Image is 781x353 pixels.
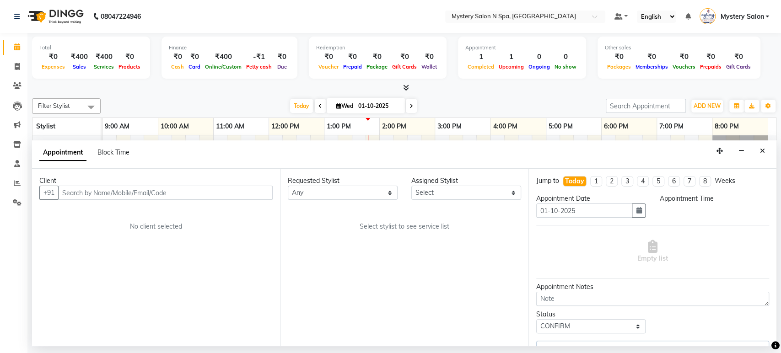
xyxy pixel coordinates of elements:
span: Online/Custom [203,64,244,70]
div: 1 [496,52,526,62]
input: 2025-10-01 [355,99,401,113]
a: 8:00 PM [712,120,741,133]
a: 3:00 PM [435,120,464,133]
div: ₹400 [67,52,92,62]
a: 1:00 PM [324,120,353,133]
div: 0 [526,52,552,62]
div: 0 [552,52,579,62]
div: ₹400 [92,52,116,62]
span: Mystery Salon [720,12,764,21]
input: Search by Name/Mobile/Email/Code [58,186,273,200]
span: Voucher [316,64,341,70]
span: Appointment [39,144,86,161]
span: Block Time [97,148,129,156]
span: Gift Cards [390,64,419,70]
span: Select stylist to see service list [360,222,449,231]
span: Stylist [36,122,55,130]
span: Prepaids [698,64,724,70]
div: ₹0 [419,52,439,62]
div: Redemption [316,44,439,52]
li: 1 [590,176,602,187]
div: ₹0 [364,52,390,62]
div: -₹1 [244,52,274,62]
div: Total [39,44,143,52]
li: 5 [652,176,664,187]
span: Card [186,64,203,70]
li: 7 [684,176,695,187]
div: Appointment Date [536,194,646,203]
div: 1 [465,52,496,62]
div: Today [565,176,584,186]
div: Requested Stylist [288,176,398,186]
div: Appointment [465,44,579,52]
a: 7:00 PM [657,120,686,133]
span: Today [290,99,313,113]
span: Gift Cards [724,64,753,70]
div: Status [536,310,646,319]
div: No client selected [61,222,251,231]
span: Filter Stylist [38,102,70,109]
span: Upcoming [496,64,526,70]
span: Wed [334,102,355,109]
span: Prepaid [341,64,364,70]
div: Appointment Notes [536,282,769,292]
a: 10:00 AM [158,120,191,133]
li: 8 [699,176,711,187]
span: Wallet [419,64,439,70]
div: ₹0 [341,52,364,62]
span: Vouchers [670,64,698,70]
span: Products [116,64,143,70]
div: ₹0 [316,52,341,62]
div: ₹0 [670,52,698,62]
div: ₹0 [633,52,670,62]
a: 6:00 PM [602,120,630,133]
b: 08047224946 [101,4,141,29]
span: Due [275,64,289,70]
div: ₹0 [186,52,203,62]
a: 2:00 PM [380,120,409,133]
button: ADD NEW [691,100,723,112]
span: Cash [169,64,186,70]
span: [PERSON_NAME] [36,139,87,148]
span: Services [92,64,116,70]
span: Petty cash [244,64,274,70]
li: 6 [668,176,680,187]
span: Expenses [39,64,67,70]
li: 4 [637,176,649,187]
span: Memberships [633,64,670,70]
div: Assigned Stylist [411,176,521,186]
div: Weeks [715,176,735,186]
span: Packages [605,64,633,70]
span: Ongoing [526,64,552,70]
span: ADD NEW [694,102,721,109]
a: 12:00 PM [269,120,302,133]
img: Mystery Salon [700,8,716,24]
li: 3 [621,176,633,187]
a: 9:00 AM [102,120,132,133]
div: ₹0 [605,52,633,62]
a: 5:00 PM [546,120,575,133]
div: ₹0 [274,52,290,62]
button: Close [756,144,769,158]
button: +91 [39,186,59,200]
span: Sales [70,64,88,70]
div: ₹0 [169,52,186,62]
input: Search Appointment [606,99,686,113]
div: ₹400 [203,52,244,62]
img: logo [23,4,86,29]
div: ₹0 [698,52,724,62]
input: yyyy-mm-dd [536,203,633,218]
div: ₹0 [724,52,753,62]
span: Package [364,64,390,70]
div: ₹0 [390,52,419,62]
span: No show [552,64,579,70]
a: 4:00 PM [490,120,519,133]
div: ₹0 [116,52,143,62]
div: Appointment Time [659,194,769,203]
div: Jump to [536,176,559,186]
div: ₹0 [39,52,67,62]
li: 2 [606,176,618,187]
span: Empty list [637,240,668,263]
div: Client [39,176,273,186]
span: Completed [465,64,496,70]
